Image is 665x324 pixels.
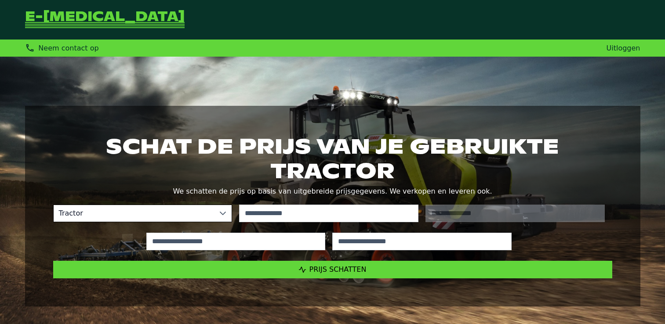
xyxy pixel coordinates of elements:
span: Prijs schatten [309,265,367,274]
p: We schatten de prijs op basis van uitgebreide prijsgegevens. We verkopen en leveren ook. [53,185,612,198]
a: Uitloggen [607,44,640,52]
h1: Schat de prijs van je gebruikte tractor [53,134,612,183]
span: Tractor [54,205,214,222]
button: Prijs schatten [53,261,612,278]
a: Terug naar de startpagina [25,11,185,29]
div: Neem contact op [25,43,99,53]
span: Neem contact op [38,44,98,52]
